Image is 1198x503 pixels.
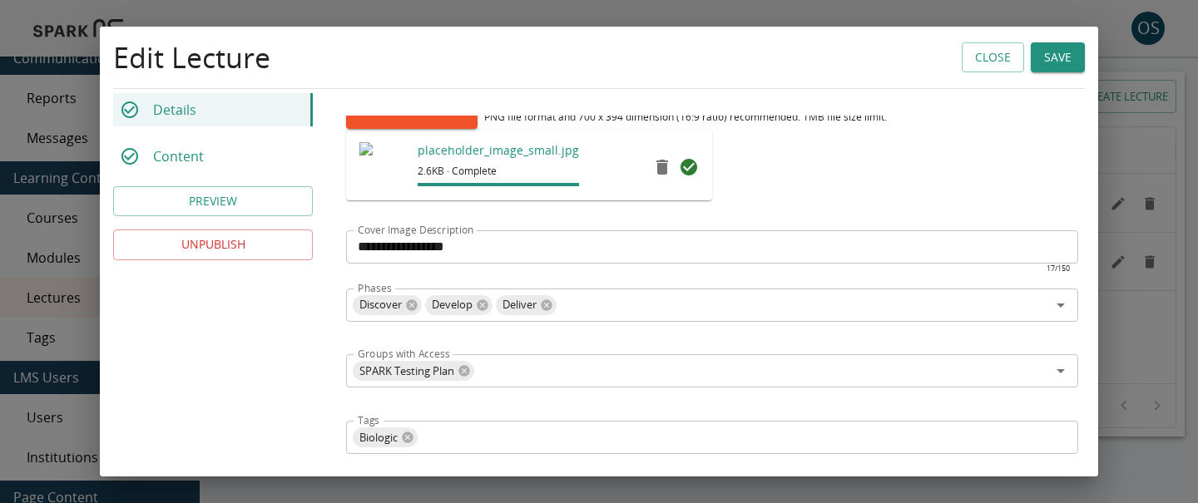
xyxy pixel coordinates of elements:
img: https://sparklms-mediaproductionbucket-ttjvcbkz8ul7.s3.amazonaws.com/mimg/a31ba22642294eb9b4c3dbe... [359,142,409,192]
label: Phases [358,281,392,295]
div: SPARK Testing Plan [353,361,474,381]
div: Biologic [353,427,418,447]
button: Open [1049,293,1072,317]
div: Lecture Builder Tabs [113,93,313,173]
span: Biologic [353,428,404,447]
label: Tags [358,413,379,427]
span: Deliver [496,295,543,314]
div: Deliver [496,295,557,315]
button: UNPUBLISH [113,230,313,261]
button: Open [1049,359,1072,382]
span: 2.6KB · Complete [418,163,579,180]
p: Content [153,146,204,166]
span: SPARK Testing Plan [353,362,461,381]
button: Preview [113,186,313,217]
button: remove [646,150,679,184]
p: placeholder_image_small.jpg [418,142,579,159]
span: Discover [353,295,408,314]
label: Groups with Access [358,347,450,361]
div: Discover [353,295,422,315]
label: Cover Image Description [358,223,474,237]
h4: Edit Lecture [113,40,270,75]
span: File upload progress [418,183,579,186]
p: Details [153,100,196,120]
button: Save [1031,42,1085,73]
div: Develop [425,295,493,315]
span: Develop [425,295,479,314]
button: Close [962,42,1024,73]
